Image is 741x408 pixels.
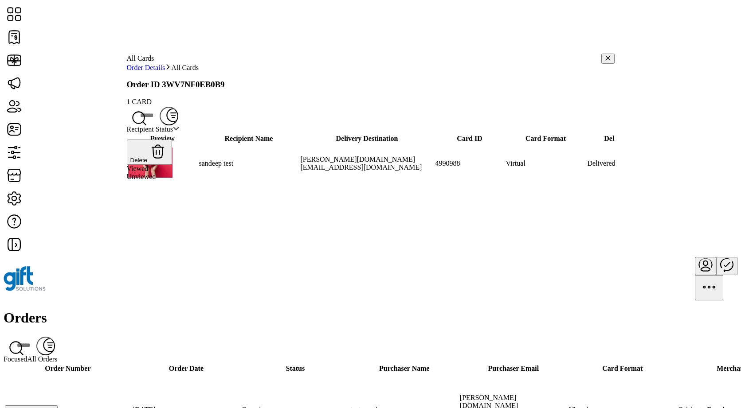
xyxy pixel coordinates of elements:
h3: Order ID 3WV7NF0EB0B9 [127,80,615,89]
span: Delivery Destination [336,135,398,142]
span: All Cards [127,54,154,62]
div: Virtual [506,159,586,167]
div: dropdown trigger [173,125,179,133]
li: Viewed [127,165,202,173]
div: 4990988 [435,159,504,167]
div: sandeep test [199,159,299,167]
span: All Cards [171,64,199,71]
span: Preview [150,135,175,142]
span: Delivery Status [604,135,650,142]
ul: Option List [127,165,202,181]
span: Card Format [525,135,566,142]
a: Order Details [127,64,165,71]
span: Unviewed [127,173,156,180]
li: Unviewed [127,173,202,181]
div: [PERSON_NAME][DOMAIN_NAME][EMAIL_ADDRESS][DOMAIN_NAME] [301,155,434,171]
div: Delivered [588,159,667,167]
span: Card ID [457,135,482,142]
span: 1 CARD [127,98,152,105]
span: Viewed [127,165,149,172]
span: Recipient Name [225,135,273,142]
span: Delete [130,157,148,163]
button: Delete [127,140,173,165]
span: Recipient Status [127,125,173,133]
